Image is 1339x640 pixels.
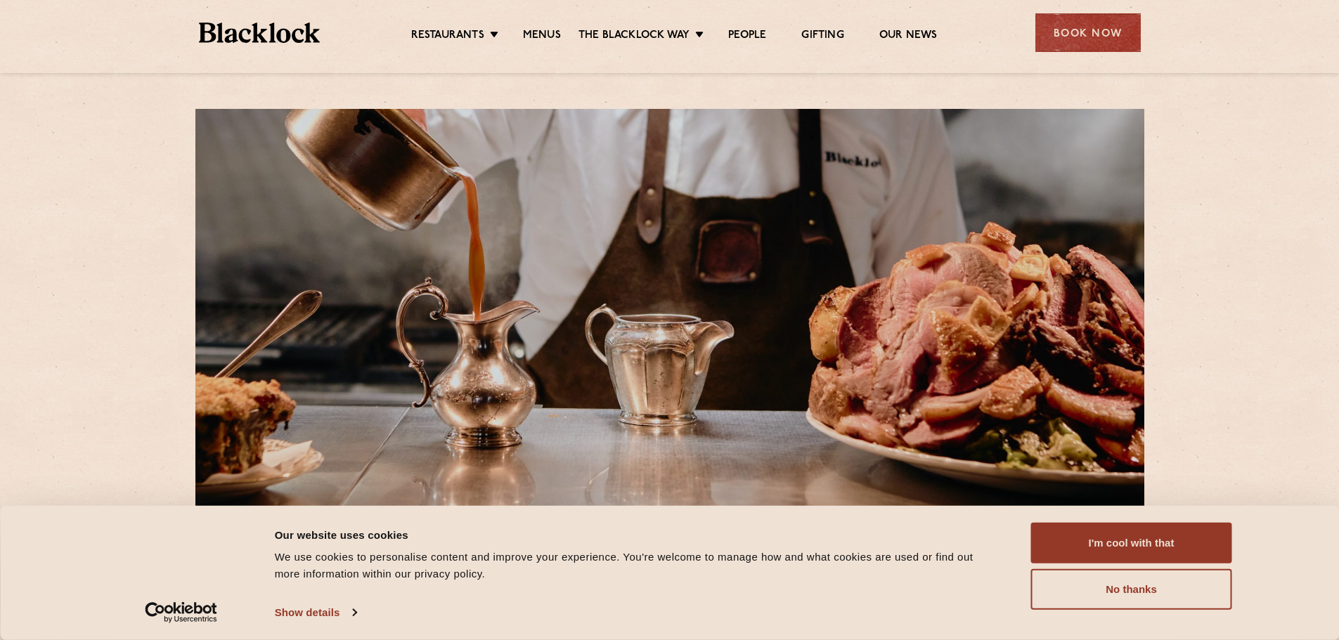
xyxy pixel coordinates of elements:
[1031,569,1232,610] button: No thanks
[275,526,1000,543] div: Our website uses cookies
[879,29,938,44] a: Our News
[801,29,843,44] a: Gifting
[275,549,1000,582] div: We use cookies to personalise content and improve your experience. You're welcome to manage how a...
[119,602,242,623] a: Usercentrics Cookiebot - opens in a new window
[199,22,321,43] img: BL_Textured_Logo-footer-cropped.svg
[578,29,690,44] a: The Blacklock Way
[523,29,561,44] a: Menus
[1035,13,1141,52] div: Book Now
[275,602,356,623] a: Show details
[411,29,484,44] a: Restaurants
[728,29,766,44] a: People
[1031,523,1232,563] button: I'm cool with that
